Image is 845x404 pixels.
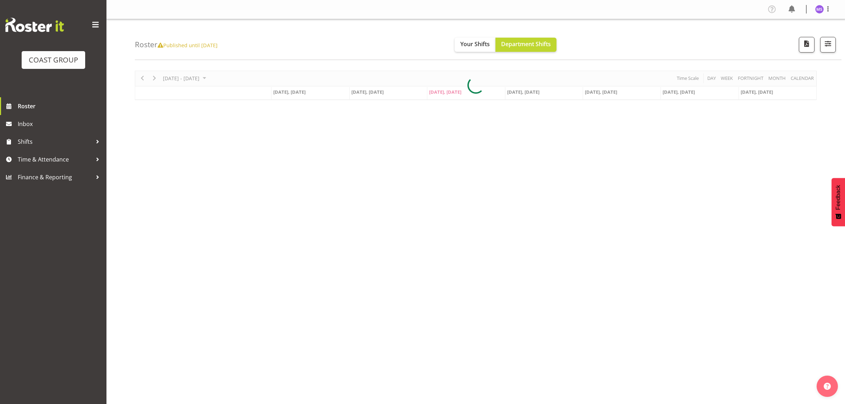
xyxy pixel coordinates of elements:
[18,136,92,147] span: Shifts
[501,40,551,48] span: Department Shifts
[5,18,64,32] img: Rosterit website logo
[815,5,824,13] img: maria-scarabino1133.jpg
[460,40,490,48] span: Your Shifts
[799,37,814,53] button: Download a PDF of the roster according to the set date range.
[18,172,92,182] span: Finance & Reporting
[495,38,556,52] button: Department Shifts
[18,101,103,111] span: Roster
[824,383,831,390] img: help-xxl-2.png
[832,178,845,226] button: Feedback - Show survey
[18,154,92,165] span: Time & Attendance
[455,38,495,52] button: Your Shifts
[18,119,103,129] span: Inbox
[135,40,218,49] h4: Roster
[820,37,836,53] button: Filter Shifts
[29,55,78,65] div: COAST GROUP
[158,42,218,49] span: Published until [DATE]
[835,185,841,210] span: Feedback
